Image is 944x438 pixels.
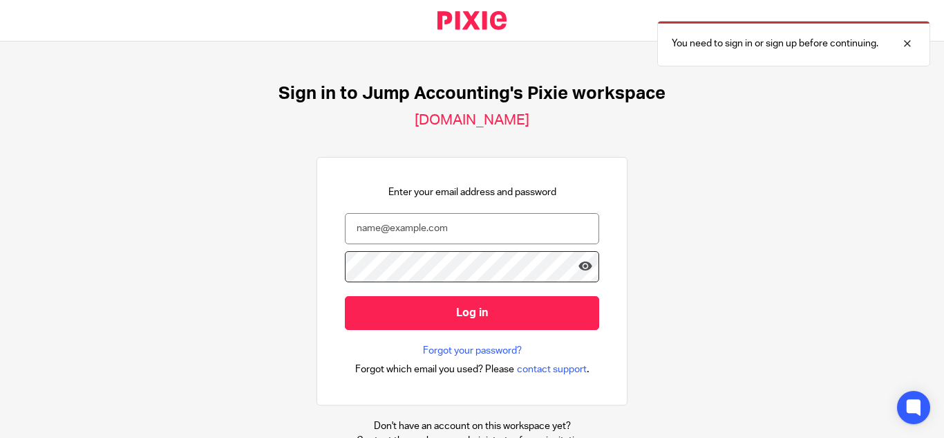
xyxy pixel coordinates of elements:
p: You need to sign in or sign up before continuing. [672,37,878,51]
p: Don't have an account on this workspace yet? [357,419,587,433]
div: . [355,361,589,377]
input: name@example.com [345,213,599,244]
p: Enter your email address and password [388,185,556,199]
h1: Sign in to Jump Accounting's Pixie workspace [279,83,665,104]
input: Log in [345,296,599,330]
h2: [DOMAIN_NAME] [415,111,529,129]
a: Forgot your password? [423,344,522,358]
span: Forgot which email you used? Please [355,363,514,376]
span: contact support [517,363,587,376]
